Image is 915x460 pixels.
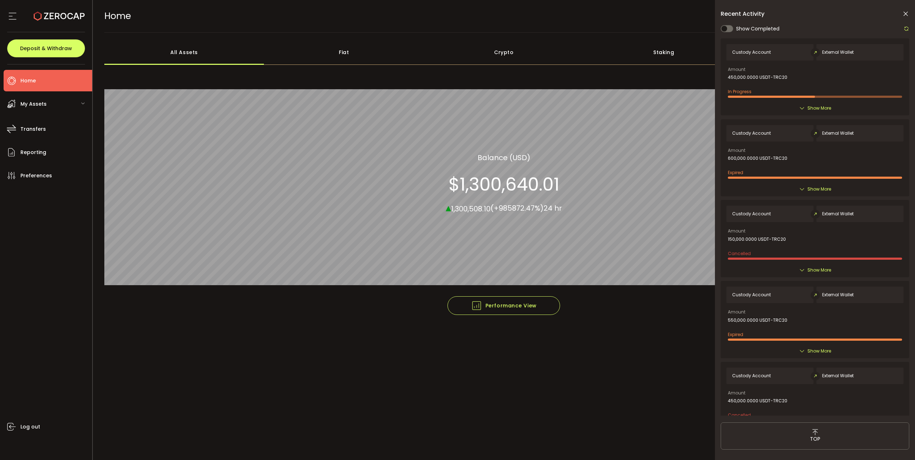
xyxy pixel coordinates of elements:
span: Performance View [471,300,537,311]
span: Show Completed [736,25,779,33]
span: Amount [728,310,745,314]
span: ▴ [446,200,451,215]
span: Amount [728,391,745,395]
span: 150,000.0000 USDT-TRC20 [728,237,786,242]
iframe: Chat Widget [831,383,915,460]
span: Show More [807,267,831,274]
span: Show More [807,348,831,355]
span: (+985872.47%) [490,203,544,213]
span: 450,000.0000 USDT-TRC20 [728,75,787,80]
button: Deposit & Withdraw [7,39,85,57]
span: 550,000.0000 USDT-TRC20 [728,318,787,323]
span: My Assets [20,99,47,109]
span: Cancelled [728,250,751,257]
span: Show More [807,186,831,193]
span: Expired [728,169,743,176]
span: Transfers [20,124,46,134]
span: Custody Account [732,373,771,378]
span: Reporting [20,147,46,158]
span: Custody Account [732,211,771,216]
span: External Wallet [822,373,854,378]
span: Amount [728,229,745,233]
span: Preferences [20,171,52,181]
span: Home [104,10,131,22]
span: TOP [810,435,820,443]
div: Fiat [264,40,424,65]
div: Crypto [424,40,584,65]
span: External Wallet [822,292,854,297]
span: Custody Account [732,292,771,297]
span: Amount [728,67,745,72]
span: Show More [807,105,831,112]
span: External Wallet [822,131,854,136]
span: 450,000.0000 USDT-TRC20 [728,398,787,403]
span: Cancelled [728,412,751,418]
span: Recent Activity [721,11,764,17]
section: Balance (USD) [478,152,530,163]
span: External Wallet [822,50,854,55]
div: All Assets [104,40,264,65]
span: External Wallet [822,211,854,216]
div: Staking [584,40,744,65]
span: 1,300,508.10 [451,203,490,214]
span: In Progress [728,88,752,95]
button: Performance View [447,296,560,315]
span: Deposit & Withdraw [20,46,72,51]
span: Custody Account [732,50,771,55]
span: Home [20,76,36,86]
span: Expired [728,331,743,337]
span: Log out [20,422,40,432]
span: 600,000.0000 USDT-TRC20 [728,156,787,161]
span: Custody Account [732,131,771,136]
span: 24 hr [544,203,562,213]
section: $1,300,640.01 [449,173,559,195]
span: Amount [728,148,745,153]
